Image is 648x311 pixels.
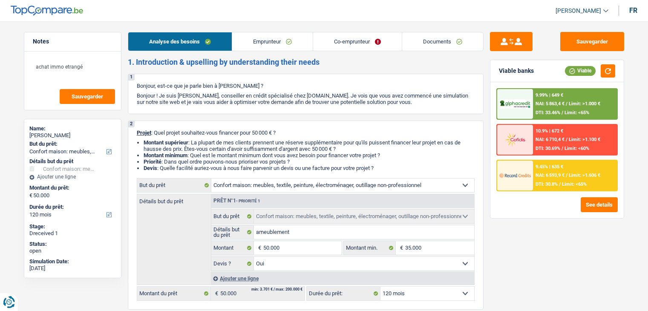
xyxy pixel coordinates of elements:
[29,248,116,254] div: open
[499,132,531,147] img: Cofidis
[29,258,116,265] div: Simulation Date:
[137,194,211,204] label: Détails but du prêt
[128,74,135,81] div: 1
[536,181,558,187] span: DTI: 30.8%
[137,83,475,89] p: Bonjour, est-ce que je parle bien à [PERSON_NAME] ?
[536,137,564,142] span: NAI: 6 710,4 €
[536,173,564,178] span: NAI: 6 593,9 €
[562,110,563,115] span: /
[144,152,187,158] strong: Montant minimum
[29,141,114,147] label: But du prêt:
[144,158,475,165] li: : Dans quel ordre pouvons-nous prioriser vos projets ?
[29,192,32,199] span: €
[137,179,211,192] label: But du prêt
[402,32,483,51] a: Documents
[72,94,103,99] span: Sauvegarder
[566,137,567,142] span: /
[536,110,560,115] span: DTI: 33.46%
[566,173,567,178] span: /
[549,4,608,18] a: [PERSON_NAME]
[29,184,114,191] label: Montant du prêt:
[211,272,474,285] div: Ajouter une ligne
[144,139,188,146] strong: Montant supérieur
[29,132,116,139] div: [PERSON_NAME]
[499,67,534,75] div: Viable banks
[144,158,161,165] strong: Priorité
[569,173,600,178] span: Limit: >1.606 €
[144,165,157,171] span: Devis
[144,139,475,152] li: : La plupart de mes clients prennent une réserve supplémentaire pour qu'ils puissent financer leu...
[556,7,601,14] span: [PERSON_NAME]
[33,38,112,45] h5: Notes
[569,137,600,142] span: Limit: >1.100 €
[29,223,116,230] div: Stage:
[137,130,475,136] p: : Quel projet souhaitez-vous financer pour 50 000 € ?
[569,101,600,107] span: Limit: >1.000 €
[396,241,405,255] span: €
[536,146,560,151] span: DTI: 30.69%
[307,287,380,300] label: Durée du prêt:
[251,288,302,291] div: min: 3.701 € / max: 200.000 €
[562,181,587,187] span: Limit: <65%
[536,164,563,170] div: 9.45% | 635 €
[536,92,563,98] div: 9.99% | 649 €
[499,167,531,183] img: Record Credits
[560,32,624,51] button: Sauvegarder
[236,199,260,203] span: - Priorité 1
[29,204,114,210] label: Durée du prêt:
[565,66,596,75] div: Viable
[499,99,531,109] img: AlphaCredit
[29,174,116,180] div: Ajouter une ligne
[559,181,561,187] span: /
[128,32,232,51] a: Analyse des besoins
[211,257,254,271] label: Devis ?
[137,130,151,136] span: Projet
[29,158,116,165] div: Détails but du prêt
[11,6,83,16] img: TopCompare Logo
[29,265,116,272] div: [DATE]
[211,225,254,239] label: Détails but du prêt
[232,32,313,51] a: Emprunteur
[564,110,589,115] span: Limit: <65%
[144,152,475,158] li: : Quel est le montant minimum dont vous avez besoin pour financer votre projet ?
[564,146,589,151] span: Limit: <60%
[536,128,563,134] div: 10.9% | 672 €
[313,32,402,51] a: Co-emprunteur
[581,197,618,212] button: See details
[536,101,564,107] span: NAI: 5 863,4 €
[344,241,396,255] label: Montant min.
[29,241,116,248] div: Status:
[211,198,262,204] div: Prêt n°1
[211,287,220,300] span: €
[29,125,116,132] div: Name:
[629,6,637,14] div: fr
[128,121,135,127] div: 2
[137,287,211,300] label: Montant du prêt
[211,210,254,223] label: But du prêt
[254,241,263,255] span: €
[562,146,563,151] span: /
[29,230,116,237] div: Dreceived 1
[137,92,475,105] p: Bonjour ! Je suis [PERSON_NAME], conseiller en crédit spécialisé chez [DOMAIN_NAME]. Je vois que ...
[566,101,567,107] span: /
[60,89,115,104] button: Sauvegarder
[128,58,484,67] h2: 1. Introduction & upselling by understanding their needs
[144,165,475,171] li: : Quelle facilité auriez-vous à nous faire parvenir un devis ou une facture pour votre projet ?
[211,241,254,255] label: Montant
